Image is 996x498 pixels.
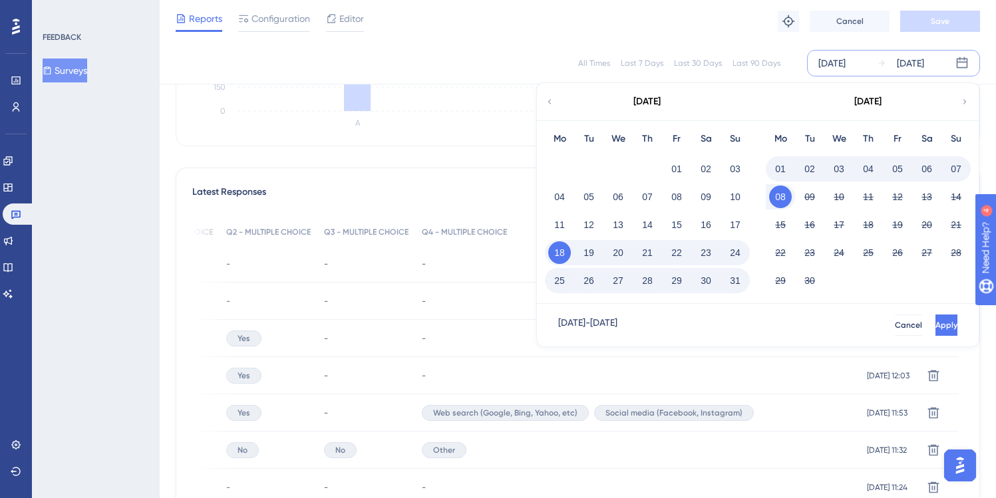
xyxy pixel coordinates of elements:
[548,241,571,264] button: 18
[695,186,717,208] button: 09
[192,184,266,208] span: Latest Responses
[824,131,854,147] div: We
[605,408,743,418] span: Social media (Facebook, Instagram)
[636,241,659,264] button: 21
[238,408,250,418] span: Yes
[769,213,792,236] button: 15
[721,131,750,147] div: Su
[886,213,909,236] button: 19
[578,186,600,208] button: 05
[766,131,795,147] div: Mo
[355,118,361,128] text: A
[769,269,792,292] button: 29
[915,213,938,236] button: 20
[795,131,824,147] div: Tu
[857,213,880,236] button: 18
[695,213,717,236] button: 16
[578,269,600,292] button: 26
[636,269,659,292] button: 28
[940,445,980,485] iframe: UserGuiding AI Assistant Launcher
[189,11,222,27] span: Reports
[324,333,328,344] span: -
[931,16,949,27] span: Save
[798,158,821,180] button: 02
[548,213,571,236] button: 11
[335,445,345,455] span: No
[578,58,610,68] div: All Times
[883,131,912,147] div: Fr
[836,16,864,27] span: Cancel
[665,213,688,236] button: 15
[935,314,957,336] button: Apply
[607,186,629,208] button: 06
[422,227,507,237] span: Q4 - MULTIPLE CHOICE
[633,94,661,110] div: [DATE]
[769,241,792,264] button: 22
[941,131,971,147] div: Su
[945,158,967,180] button: 07
[578,241,600,264] button: 19
[769,158,792,180] button: 01
[691,131,721,147] div: Sa
[422,482,426,493] span: -
[422,259,426,269] span: -
[674,58,722,68] div: Last 30 Days
[886,158,909,180] button: 05
[662,131,691,147] div: Fr
[238,333,250,344] span: Yes
[665,186,688,208] button: 08
[324,482,328,493] span: -
[558,314,617,336] div: [DATE] - [DATE]
[548,269,571,292] button: 25
[945,213,967,236] button: 21
[915,241,938,264] button: 27
[945,241,967,264] button: 28
[433,445,455,455] span: Other
[607,241,629,264] button: 20
[545,131,574,147] div: Mo
[769,186,792,208] button: 08
[724,213,747,236] button: 17
[867,445,907,455] span: [DATE] 11:32
[895,320,922,330] span: Cancel
[603,131,633,147] div: We
[607,213,629,236] button: 13
[43,59,87,82] button: Surveys
[895,314,922,336] button: Cancel
[897,55,924,71] div: [DATE]
[251,11,310,27] span: Configuration
[226,259,230,269] span: -
[828,186,850,208] button: 10
[226,482,230,493] span: -
[915,158,938,180] button: 06
[854,131,883,147] div: Th
[621,58,663,68] div: Last 7 Days
[422,333,426,344] span: -
[724,241,747,264] button: 24
[695,158,717,180] button: 02
[724,186,747,208] button: 10
[422,296,426,307] span: -
[665,158,688,180] button: 01
[636,213,659,236] button: 14
[226,227,311,237] span: Q2 - MULTIPLE CHOICE
[422,370,426,381] span: -
[724,269,747,292] button: 31
[238,370,250,381] span: Yes
[636,186,659,208] button: 07
[695,269,717,292] button: 30
[935,320,957,330] span: Apply
[324,259,328,269] span: -
[695,241,717,264] button: 23
[31,3,83,19] span: Need Help?
[867,482,908,493] span: [DATE] 11:24
[665,241,688,264] button: 22
[633,131,662,147] div: Th
[912,131,941,147] div: Sa
[915,186,938,208] button: 13
[238,445,248,455] span: No
[900,11,980,32] button: Save
[798,186,821,208] button: 09
[339,11,364,27] span: Editor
